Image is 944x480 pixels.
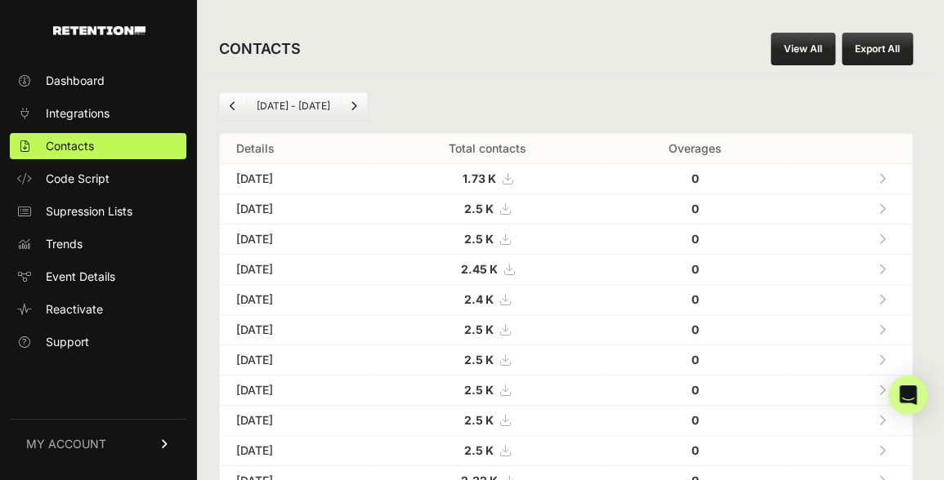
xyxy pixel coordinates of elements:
[220,93,246,119] a: Previous
[464,353,510,367] a: 2.5 K
[691,443,699,457] strong: 0
[46,105,110,122] span: Integrations
[463,171,496,185] strong: 1.73 K
[46,203,132,220] span: Supression Lists
[341,93,367,119] a: Next
[464,383,510,397] a: 2.5 K
[10,419,186,469] a: MY ACCOUNT
[46,236,83,252] span: Trends
[691,353,699,367] strong: 0
[220,164,370,194] td: [DATE]
[10,264,186,290] a: Event Details
[220,315,370,345] td: [DATE]
[464,232,510,246] a: 2.5 K
[220,255,370,285] td: [DATE]
[220,345,370,376] td: [DATE]
[10,68,186,94] a: Dashboard
[220,436,370,466] td: [DATE]
[464,443,494,457] strong: 2.5 K
[691,413,699,427] strong: 0
[220,285,370,315] td: [DATE]
[461,262,498,276] strong: 2.45 K
[464,443,510,457] a: 2.5 K
[691,292,699,306] strong: 0
[10,198,186,224] a: Supression Lists
[464,383,494,397] strong: 2.5 K
[464,292,510,306] a: 2.4 K
[220,376,370,406] td: [DATE]
[464,413,494,427] strong: 2.5 K
[464,322,510,336] a: 2.5 K
[220,134,370,164] th: Details
[464,232,494,246] strong: 2.5 K
[691,232,699,246] strong: 0
[10,231,186,257] a: Trends
[26,436,106,452] span: MY ACCOUNT
[46,73,105,89] span: Dashboard
[10,133,186,159] a: Contacts
[220,406,370,436] td: [DATE]
[691,262,699,276] strong: 0
[691,202,699,216] strong: 0
[246,100,340,113] li: [DATE] - [DATE]
[370,134,604,164] th: Total contacts
[46,171,110,187] span: Code Script
[464,413,510,427] a: 2.5 K
[464,322,494,336] strong: 2.5 K
[464,292,494,306] strong: 2.4 K
[691,383,699,397] strong: 0
[46,334,89,350] span: Support
[10,329,186,355] a: Support
[53,26,145,35] img: Retention.com
[842,33,913,65] button: Export All
[10,100,186,127] a: Integrations
[463,171,512,185] a: 1.73 K
[464,202,494,216] strong: 2.5 K
[46,269,115,285] span: Event Details
[888,376,928,415] div: Open Intercom Messenger
[604,134,785,164] th: Overages
[46,138,94,154] span: Contacts
[220,224,370,255] td: [DATE]
[691,171,699,185] strong: 0
[461,262,514,276] a: 2.45 K
[691,322,699,336] strong: 0
[10,296,186,322] a: Reactivate
[46,301,103,318] span: Reactivate
[771,33,835,65] a: View All
[464,202,510,216] a: 2.5 K
[464,353,494,367] strong: 2.5 K
[219,38,301,60] h2: CONTACTS
[10,166,186,192] a: Code Script
[220,194,370,224] td: [DATE]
